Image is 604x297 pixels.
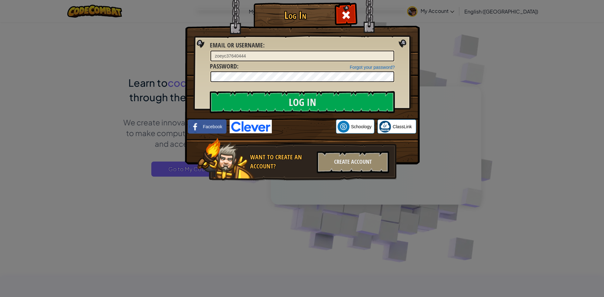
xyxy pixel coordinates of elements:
span: Email or Username [210,41,263,49]
span: Password [210,62,237,70]
label: : [210,41,265,50]
a: Forgot your password? [350,65,395,70]
h1: Log In [255,10,335,21]
img: facebook_small.png [189,121,201,133]
span: Facebook [203,124,222,130]
iframe: Sign in with Google Button [272,120,336,134]
label: : [210,62,238,71]
span: ClassLink [393,124,412,130]
img: classlink-logo-small.png [379,121,391,133]
span: Schoology [351,124,372,130]
div: Create Account [317,151,389,173]
img: clever-logo-blue.png [230,120,272,133]
input: Log In [210,91,395,113]
div: Want to create an account? [250,153,313,171]
img: schoology.png [338,121,350,133]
